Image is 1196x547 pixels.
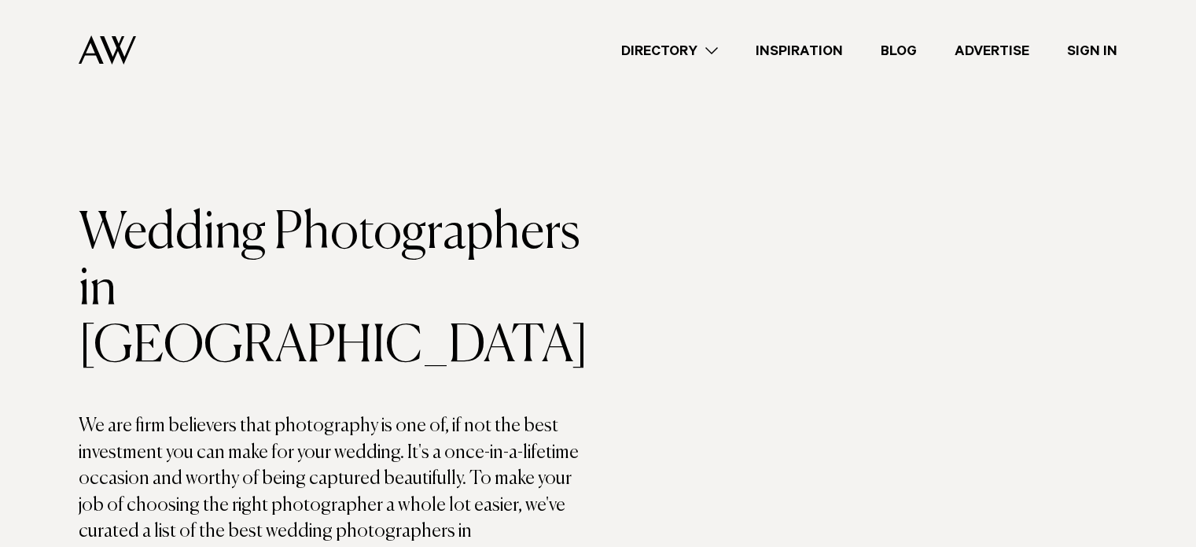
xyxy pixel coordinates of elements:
[79,205,598,375] h1: Wedding Photographers in [GEOGRAPHIC_DATA]
[737,40,862,61] a: Inspiration
[862,40,936,61] a: Blog
[79,35,136,65] img: Auckland Weddings Logo
[1048,40,1136,61] a: Sign In
[602,40,737,61] a: Directory
[936,40,1048,61] a: Advertise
